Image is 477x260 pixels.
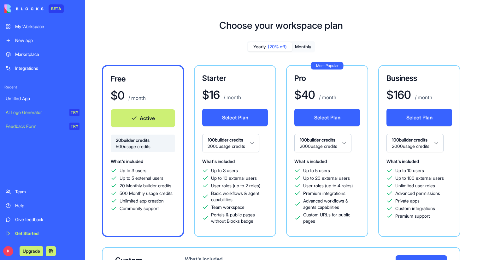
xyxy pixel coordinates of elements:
span: Portals & public pages without Blocks badge [211,212,268,224]
button: Active [111,109,175,127]
span: User roles (up to 4 roles) [303,183,353,189]
a: My Workspace [2,20,83,33]
span: Premium integrations [303,190,345,197]
a: AI Logo GeneratorTRY [2,106,83,119]
span: Custom integrations [395,205,435,212]
span: Up to 5 external users [120,175,163,181]
span: Basic workflows & agent capabilities [211,190,268,203]
a: Marketplace [2,48,83,61]
span: Up to 10 external users [211,175,257,181]
div: Get Started [15,230,79,237]
div: Untitled App [6,95,79,102]
span: Team workspace [211,204,244,210]
span: Custom URLs for public pages [303,212,360,224]
div: Help [15,203,79,209]
button: Yearly [248,42,292,51]
div: Feedback Form [6,123,65,130]
p: / month [222,94,241,101]
a: Get Started [2,227,83,240]
a: Help [2,199,83,212]
span: Recent [2,85,83,90]
button: Select Plan [386,109,452,126]
span: Up to 3 users [120,167,146,174]
h1: $ 0 [111,89,125,102]
div: BETA [49,4,64,13]
h1: $ 16 [202,88,220,101]
div: TRY [69,123,79,130]
span: 500 Monthly usage credits [120,190,173,197]
div: New app [15,37,79,44]
span: 20 Monthly builder credits [120,183,171,189]
a: BETA [4,4,64,13]
span: Up to 100 external users [395,175,444,181]
span: User roles (up to 2 roles) [211,183,260,189]
span: Up to 20 external users [303,175,350,181]
button: Select Plan [294,109,360,126]
h1: Choose your workspace plan [219,20,343,31]
p: / month [414,94,432,101]
span: Up to 3 users [211,167,238,174]
button: Select Plan [202,109,268,126]
h3: Free [111,74,175,84]
h1: $ 40 [294,88,315,101]
span: 20 builder credits [116,137,170,143]
a: Give feedback [2,213,83,226]
img: logo [4,4,44,13]
span: Up to 10 users [395,167,424,174]
span: Community support [120,205,159,212]
h1: $ 160 [386,88,411,101]
p: / month [318,94,336,101]
div: Team [15,189,79,195]
button: Monthly [292,42,314,51]
span: What's included [202,159,235,164]
h3: Business [386,73,452,83]
span: 500 usage credits [116,143,170,150]
span: Unlimited app creation [120,198,164,204]
button: Upgrade [20,246,43,256]
div: Most Popular [311,62,344,70]
span: (20% off) [268,44,287,50]
div: AI Logo Generator [6,109,65,116]
span: Unlimited user roles [395,183,435,189]
span: Up to 5 users [303,167,330,174]
h3: Pro [294,73,360,83]
a: Integrations [2,62,83,75]
p: / month [127,94,146,102]
div: My Workspace [15,23,79,30]
span: What's included [294,159,327,164]
span: Advanced permissions [395,190,440,197]
a: New app [2,34,83,47]
div: TRY [69,109,79,116]
span: Advanced workflows & agents capabilities [303,198,360,210]
span: What's included [386,159,419,164]
div: Give feedback [15,216,79,223]
div: Marketplace [15,51,79,57]
span: What's included [111,159,143,164]
a: Upgrade [20,248,43,254]
a: Feedback FormTRY [2,120,83,133]
span: Premium support [395,213,430,219]
span: K [3,246,13,256]
a: Untitled App [2,92,83,105]
div: Integrations [15,65,79,71]
a: Team [2,185,83,198]
h3: Starter [202,73,268,83]
span: Private apps [395,198,420,204]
